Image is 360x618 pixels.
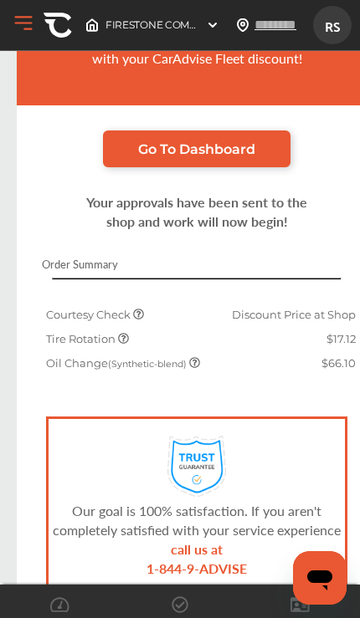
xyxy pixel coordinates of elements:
img: location_vector.a44bc228.svg [236,18,249,32]
span: RS [317,10,347,41]
span: Go To Dashboard [138,141,255,157]
span: Tire Rotation [46,332,118,345]
span: Oil Change [46,356,189,370]
button: Open Menu [11,11,36,36]
span: $66.10 [321,356,356,370]
div: Our goal is 100% satisfaction. If you aren't completely satisfied with your service experience [49,501,345,578]
small: (Synthetic-blend) [108,359,187,370]
iframe: Button to launch messaging window [293,551,347,605]
img: CA-Icon.89b5b008.svg [44,11,72,39]
span: Discount Price at Shop [232,308,356,321]
a: Go To Dashboard [103,130,291,167]
img: header-home-logo.8d720a4f.svg [85,18,99,32]
span: call us at 1-844-9-ADVISE [147,539,247,578]
span: Courtesy Check [46,308,133,321]
img: header-down-arrow.9dd2ce7d.svg [206,18,219,32]
span: $17.12 [327,332,356,345]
